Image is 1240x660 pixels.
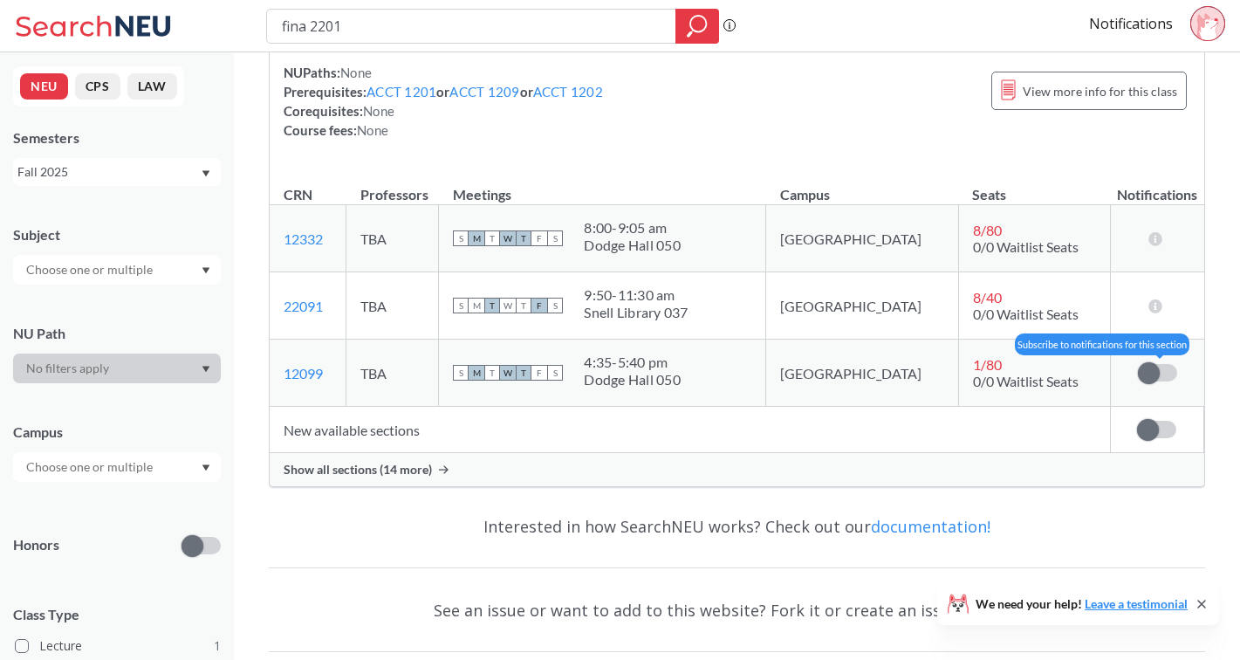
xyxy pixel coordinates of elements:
[584,219,681,237] div: 8:00 - 9:05 am
[584,371,681,388] div: Dodge Hall 050
[469,298,484,313] span: M
[675,9,719,44] div: magnifying glass
[214,636,221,656] span: 1
[280,11,663,41] input: Class, professor, course number, "phrase"
[284,365,323,382] a: 12099
[976,598,1188,610] span: We need your help!
[584,286,688,304] div: 9:50 - 11:30 am
[17,259,164,280] input: Choose one or multiple
[17,457,164,478] input: Choose one or multiple
[973,222,1002,238] span: 8 / 80
[547,365,563,381] span: S
[13,452,221,482] div: Dropdown arrow
[270,407,1110,453] td: New available sections
[13,128,221,148] div: Semesters
[357,122,388,138] span: None
[340,65,372,80] span: None
[584,237,681,254] div: Dodge Hall 050
[202,366,210,373] svg: Dropdown arrow
[346,272,439,340] td: TBA
[13,324,221,343] div: NU Path
[284,185,312,204] div: CRN
[533,84,603,100] a: ACCT 1202
[346,205,439,272] td: TBA
[75,73,120,100] button: CPS
[500,230,516,246] span: W
[363,103,394,119] span: None
[469,365,484,381] span: M
[1085,596,1188,611] a: Leave a testimonial
[973,306,1079,322] span: 0/0 Waitlist Seats
[584,304,688,321] div: Snell Library 037
[13,158,221,186] div: Fall 2025Dropdown arrow
[500,298,516,313] span: W
[1110,168,1203,205] th: Notifications
[284,298,323,314] a: 22091
[284,230,323,247] a: 12332
[547,298,563,313] span: S
[973,238,1079,255] span: 0/0 Waitlist Seats
[20,73,68,100] button: NEU
[13,354,221,383] div: Dropdown arrow
[13,225,221,244] div: Subject
[516,365,531,381] span: T
[269,501,1205,552] div: Interested in how SearchNEU works? Check out our
[17,162,200,182] div: Fall 2025
[484,365,500,381] span: T
[1023,80,1177,102] span: View more info for this class
[127,73,177,100] button: LAW
[284,462,432,478] span: Show all sections (14 more)
[766,272,959,340] td: [GEOGRAPHIC_DATA]
[453,230,469,246] span: S
[516,298,531,313] span: T
[202,170,210,177] svg: Dropdown arrow
[15,635,221,657] label: Lecture
[500,365,516,381] span: W
[547,230,563,246] span: S
[284,63,603,140] div: NUPaths: Prerequisites: or or Corequisites: Course fees:
[453,298,469,313] span: S
[346,340,439,407] td: TBA
[516,230,531,246] span: T
[13,423,221,442] div: Campus
[958,168,1110,205] th: Seats
[871,516,990,537] a: documentation!
[484,298,500,313] span: T
[766,205,959,272] td: [GEOGRAPHIC_DATA]
[687,14,708,38] svg: magnifying glass
[202,267,210,274] svg: Dropdown arrow
[531,230,547,246] span: F
[1089,14,1173,33] a: Notifications
[973,289,1002,306] span: 8 / 40
[367,84,436,100] a: ACCT 1201
[584,354,681,371] div: 4:35 - 5:40 pm
[973,356,1002,373] span: 1 / 80
[766,168,959,205] th: Campus
[13,605,221,624] span: Class Type
[270,453,1204,486] div: Show all sections (14 more)
[346,168,439,205] th: Professors
[484,230,500,246] span: T
[766,340,959,407] td: [GEOGRAPHIC_DATA]
[13,535,59,555] p: Honors
[13,255,221,285] div: Dropdown arrow
[973,373,1079,389] span: 0/0 Waitlist Seats
[202,464,210,471] svg: Dropdown arrow
[449,84,519,100] a: ACCT 1209
[531,298,547,313] span: F
[269,585,1205,636] div: See an issue or want to add to this website? Fork it or create an issue on .
[531,365,547,381] span: F
[439,168,766,205] th: Meetings
[453,365,469,381] span: S
[469,230,484,246] span: M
